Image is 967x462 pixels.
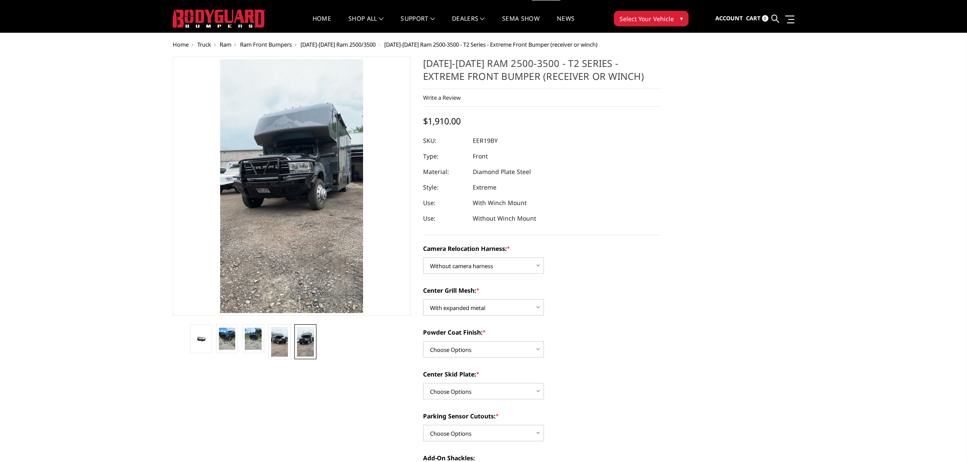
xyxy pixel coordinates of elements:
[423,211,466,226] dt: Use:
[762,15,768,22] span: 0
[300,41,376,48] a: [DATE]-[DATE] Ram 2500/3500
[423,57,661,89] h1: [DATE]-[DATE] Ram 2500-3500 - T2 Series - Extreme Front Bumper (receiver or winch)
[313,16,331,32] a: Home
[197,41,211,48] a: Truck
[173,41,189,48] a: Home
[452,16,485,32] a: Dealers
[423,180,466,195] dt: Style:
[423,244,661,253] label: Camera Relocation Harness:
[423,370,661,379] label: Center Skid Plate:
[502,16,540,32] a: SEMA Show
[924,421,967,462] iframe: Chat Widget
[193,335,209,342] img: 2019-2025 Ram 2500-3500 - T2 Series - Extreme Front Bumper (receiver or winch)
[384,41,597,48] span: [DATE]-[DATE] Ram 2500-3500 - T2 Series - Extreme Front Bumper (receiver or winch)
[348,16,383,32] a: shop all
[473,164,531,180] dd: Diamond Plate Steel
[715,7,743,30] a: Account
[680,14,683,23] span: ▾
[746,7,768,30] a: Cart 0
[245,328,262,350] img: 2019-2025 Ram 2500-3500 - T2 Series - Extreme Front Bumper (receiver or winch)
[219,328,236,350] img: 2019-2025 Ram 2500-3500 - T2 Series - Extreme Front Bumper (receiver or winch)
[423,133,466,149] dt: SKU:
[614,11,689,26] button: Select Your Vehicle
[746,14,761,22] span: Cart
[423,328,661,337] label: Powder Coat Finish:
[423,286,661,295] label: Center Grill Mesh:
[473,211,536,226] dd: Without Winch Mount
[619,14,674,23] span: Select Your Vehicle
[423,115,461,127] span: $1,910.00
[473,180,496,195] dd: Extreme
[271,327,288,357] img: 2019-2025 Ram 2500-3500 - T2 Series - Extreme Front Bumper (receiver or winch)
[423,94,461,101] a: Write a Review
[401,16,435,32] a: Support
[173,9,265,28] img: BODYGUARD BUMPERS
[473,149,488,164] dd: Front
[715,14,743,22] span: Account
[173,57,411,316] a: 2019-2025 Ram 2500-3500 - T2 Series - Extreme Front Bumper (receiver or winch)
[297,327,314,357] img: 2019-2025 Ram 2500-3500 - T2 Series - Extreme Front Bumper (receiver or winch)
[423,411,661,421] label: Parking Sensor Cutouts:
[473,133,498,149] dd: EER19BY
[423,149,466,164] dt: Type:
[423,195,466,211] dt: Use:
[240,41,292,48] a: Ram Front Bumpers
[557,16,575,32] a: News
[220,41,231,48] a: Ram
[473,195,527,211] dd: With Winch Mount
[423,164,466,180] dt: Material:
